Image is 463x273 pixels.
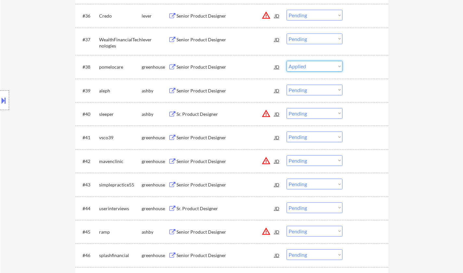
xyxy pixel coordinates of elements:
div: #44 [83,205,94,212]
div: Senior Product Designer [176,36,275,43]
div: sleeper [99,111,142,117]
div: pomelocare [99,64,142,70]
div: greenhouse [142,182,168,188]
div: userinterviews [99,205,142,212]
div: ashby [142,229,168,235]
div: vsco39 [99,134,142,141]
div: Senior Product Designer [176,182,275,188]
div: Senior Product Designer [176,64,275,70]
div: WealthFinancialTechnologies [99,36,142,49]
div: #43 [83,182,94,188]
div: lever [142,36,168,43]
div: ashby [142,111,168,117]
button: warning_amber [262,11,271,20]
div: ashby [142,88,168,94]
div: #37 [83,36,94,43]
div: greenhouse [142,252,168,259]
button: warning_amber [262,227,271,236]
div: #45 [83,229,94,235]
div: JD [274,131,280,143]
div: Senior Product Designer [176,252,275,259]
div: JD [274,249,280,261]
div: Senior Product Designer [176,134,275,141]
div: greenhouse [142,158,168,165]
div: greenhouse [142,134,168,141]
div: JD [274,226,280,238]
div: #36 [83,13,94,19]
div: JD [274,85,280,96]
div: aleph [99,88,142,94]
div: Senior Product Designer [176,229,275,235]
div: Senior Product Designer [176,158,275,165]
div: Senior Product Designer [176,88,275,94]
div: greenhouse [142,205,168,212]
div: JD [274,179,280,190]
div: mavenclinic [99,158,142,165]
div: JD [274,34,280,45]
div: JD [274,202,280,214]
div: Sr. Product Designer [176,205,275,212]
button: warning_amber [262,109,271,118]
div: JD [274,155,280,167]
div: JD [274,10,280,21]
div: ramp [99,229,142,235]
div: lever [142,13,168,19]
div: JD [274,61,280,73]
div: JD [274,108,280,120]
div: #46 [83,252,94,259]
div: Sr. Product Designer [176,111,275,117]
button: warning_amber [262,156,271,165]
div: splashfinancial [99,252,142,259]
div: greenhouse [142,64,168,70]
div: Senior Product Designer [176,13,275,19]
div: Credo [99,13,142,19]
div: #42 [83,158,94,165]
div: simplepractice55 [99,182,142,188]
